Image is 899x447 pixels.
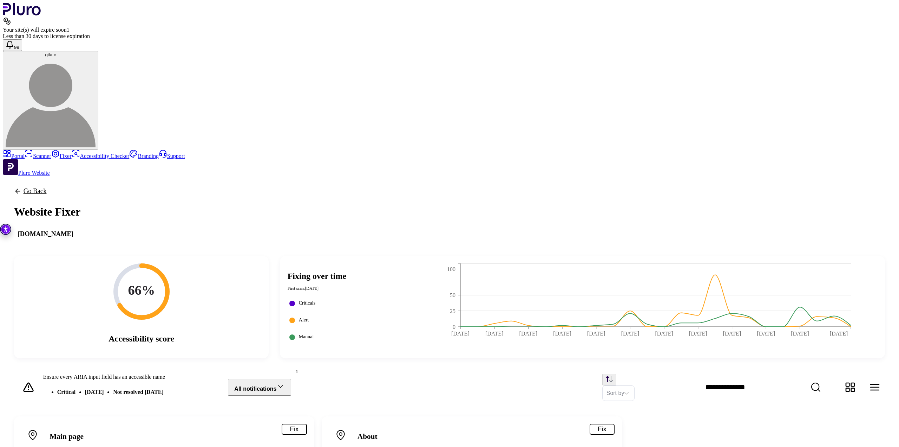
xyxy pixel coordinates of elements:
button: Change sorting direction [602,374,616,385]
a: Portal [3,153,25,159]
span: 99 [14,45,19,50]
div: Less than 30 days to license expiration [3,33,896,39]
img: gila c [6,57,96,147]
span: 1 [66,27,69,33]
li: Criticals [289,299,430,308]
tspan: [DATE] [485,331,504,337]
button: Fix [282,424,307,435]
a: Fixer [51,153,72,159]
h3: Main page [50,432,136,442]
div: Set sorting [602,385,635,401]
a: Scanner [25,153,51,159]
a: Accessibility Checker [72,153,130,159]
div: 1 [293,368,301,375]
tspan: 100 [447,266,455,272]
tspan: [DATE] [757,331,775,337]
tspan: 50 [450,292,455,298]
tspan: [DATE] [553,331,571,337]
tspan: [DATE] [689,331,707,337]
h3: About [357,432,444,442]
span: gila c [45,52,56,57]
a: Logo [3,11,41,17]
tspan: [DATE] [451,331,470,337]
tspan: [DATE] [655,331,673,337]
li: Alert [289,315,430,325]
tspan: [DATE] [621,331,639,337]
a: Branding [129,153,159,159]
button: Change content view type to table [864,377,885,398]
button: Open notifications, you have 125 new notifications [3,39,22,51]
li: Manual [289,332,430,342]
li: [DATE] [85,388,104,396]
li: Not resolved [DATE] [113,388,163,396]
tspan: [DATE] [519,331,537,337]
tspan: 0 [453,324,455,330]
h1: Website Fixer [14,206,80,217]
tspan: [DATE] [587,331,605,337]
button: All notifications [228,379,291,396]
text: 66% [128,283,155,298]
tspan: 25 [450,308,455,314]
tspan: [DATE] [829,331,848,337]
input: Website Search [698,377,859,397]
button: Change content view type to grid [840,377,861,398]
div: Your site(s) will expire soon [3,27,896,33]
aside: Sidebar menu [3,149,896,176]
h2: Fixing over time [288,270,430,282]
tspan: [DATE] [791,331,809,337]
tspan: [DATE] [723,331,741,337]
div: Ensure every ARIA input field has an accessible name [43,373,223,381]
a: Support [159,153,185,159]
a: Open Pluro Website [3,170,50,176]
li: Critical [57,388,76,396]
a: Back to previous screen [14,187,80,195]
button: Fix [590,424,615,435]
p: First scan: [DATE] [288,286,430,291]
button: gila cgila c [3,51,98,149]
div: [DOMAIN_NAME] [14,229,77,239]
h2: Accessibility score [109,334,174,344]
